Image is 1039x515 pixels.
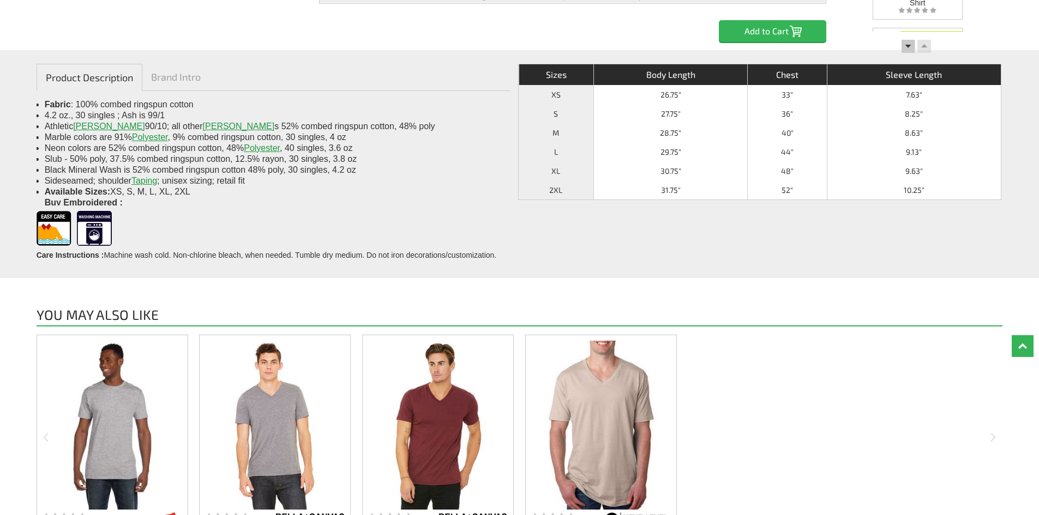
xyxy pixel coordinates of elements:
td: 40" [747,123,826,142]
li: Athletic 90/10; all other s 52% combed ringspun cotton, 48% poly [45,121,502,132]
img: Hanes 4980 Ringspun Cotton Unisex T-Shirt [44,341,179,510]
a: Polyester [132,132,168,142]
span: Available Sizes: [45,187,110,196]
a: Brand Intro [142,64,209,90]
li: Neon colors are 52% combed ringspun cotton, 48% , 40 singles, 3.6 oz [45,143,502,154]
div: Machine wash cold. Non-chlorine bleach, when needed. Tumble dry medium. Do not iron decorations/c... [37,205,510,264]
img: Next Level N3200 Men's Premium Fitted Short-Sleeve V-Neck Tee [533,341,668,510]
img: Bella + Canvas C3415 Triblend Short-Sleeve V-Neck Unisex Tee [370,341,506,510]
li: : 100% combed ringspun cotton [45,99,502,110]
td: 36" [747,104,826,123]
li: Black Mineral Wash is 52% combed ringspun cotton 48% poly, 30 singles, 4.2 oz [45,165,502,175]
li: Marble colors are 91% , 9% combed ringspun cotton, 30 singles, 4 oz [45,132,502,143]
th: S [519,104,593,123]
th: Chest [747,64,826,85]
div: next [989,431,997,444]
a: [PERSON_NAME] [73,122,145,131]
td: 33" [747,85,826,104]
img: Easy Care [37,211,71,251]
th: XL [519,161,593,180]
a: Taping [131,176,157,185]
a: [PERSON_NAME] [203,122,275,131]
li: 4.2 oz., 30 singles ; Ash is 99/1 [45,110,502,121]
td: 44" [747,142,826,161]
img: Washing [77,211,112,251]
td: 7.63" [827,85,1001,104]
a: Polyester [244,143,280,153]
th: M [519,123,593,142]
td: 29.75" [593,142,747,161]
th: XS [519,85,593,104]
td: 26.75" [593,85,747,104]
div: prev [42,431,50,444]
li: Sideseamed; shoulder ; unisex sizing; retail fit [45,175,502,186]
li: XS, S, M, L, XL, 2XL [45,186,502,197]
th: Body Length [593,64,747,85]
a: Product Description [37,64,142,91]
h4: You May Also Like [37,308,1003,326]
th: 2XL [519,180,593,199]
td: 27.75" [593,104,747,123]
td: 8.63" [827,123,1001,142]
li: Slub - 50% poly, 37.5% combed ringspun cotton, 12.5% rayon, 30 singles, 3.8 oz [45,154,502,165]
th: L [519,142,593,161]
td: 31.75" [593,180,747,199]
td: 48" [747,161,826,180]
strong: Care Instructions : [37,251,104,259]
td: 28.75" [593,123,747,142]
td: 10.25" [827,180,1001,199]
td: 9.13" [827,142,1001,161]
td: 9.63" [827,161,1001,180]
img: listing_empty_star.svg [898,7,936,14]
td: 52" [747,180,826,199]
span: Buy Embroidered : [45,198,123,207]
img: Closeout [900,28,962,43]
th: Sleeve Length [827,64,1001,85]
td: 8.25" [827,104,1001,123]
img: Bella + Canvas 3415C Men's Triblend Short-Sleeve V-Neck T-Shirt [207,341,343,510]
a: Top [1012,335,1034,357]
span: Fabric [45,100,71,109]
td: 30.75" [593,161,747,180]
th: Sizes [519,64,593,85]
input: Add to Cart [719,20,826,42]
a: Closeout [876,28,958,162]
